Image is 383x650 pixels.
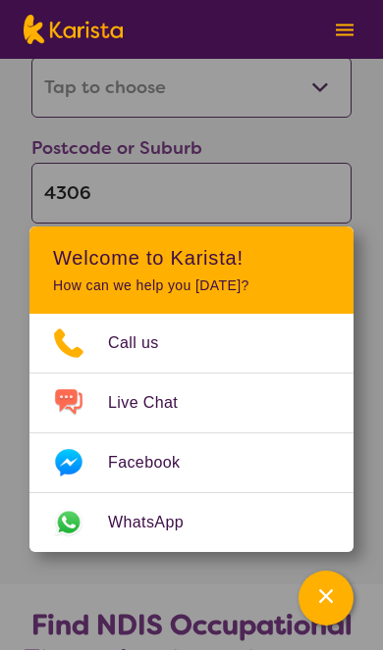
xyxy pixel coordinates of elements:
[299,571,354,625] button: Channel Menu
[108,508,207,537] span: WhatsApp
[31,136,202,160] label: Postcode or Suburb
[108,388,201,418] span: Live Chat
[31,163,352,224] input: Type
[29,493,354,552] a: Web link opens in a new tab.
[53,277,330,294] p: How can we help you [DATE]?
[108,448,203,477] span: Facebook
[29,226,354,552] div: Channel Menu
[29,314,354,552] ul: Choose channel
[108,328,183,358] span: Call us
[336,24,354,36] img: menu
[24,15,123,44] img: Karista logo
[53,246,330,270] h2: Welcome to Karista!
